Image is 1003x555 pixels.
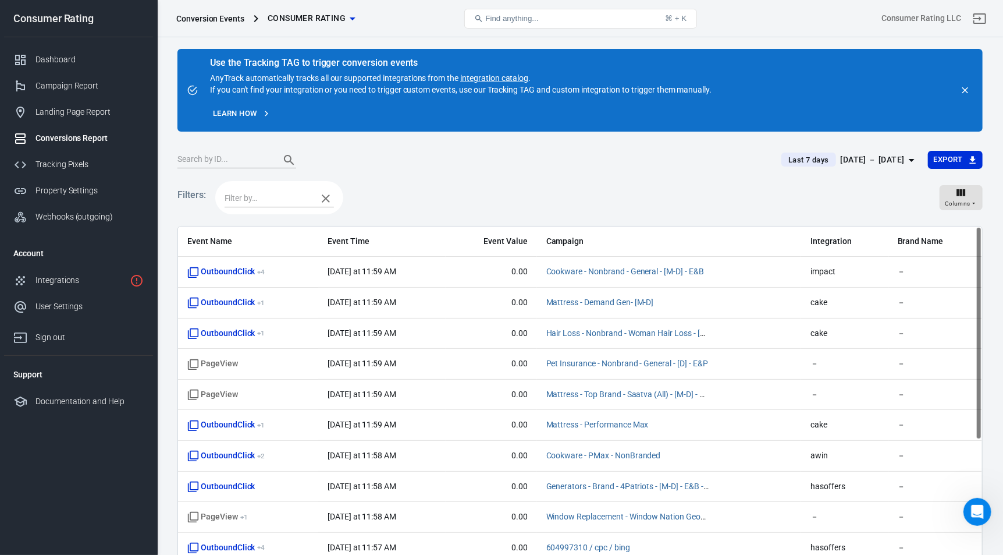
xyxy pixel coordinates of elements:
[35,106,144,118] div: Landing Page Report
[176,13,244,24] div: Conversion Events
[187,358,238,370] span: Standard event name
[187,511,248,523] span: PageView
[4,360,153,388] li: Support
[4,178,153,204] a: Property Settings
[455,358,528,370] span: 0.00
[940,185,983,211] button: Columns
[4,294,153,320] a: User Settings
[4,239,153,267] li: Account
[187,389,238,401] span: Standard event name
[546,543,630,552] a: 604997310 / cpc / bing
[455,511,528,523] span: 0.00
[455,450,528,462] span: 0.00
[841,153,905,167] div: [DATE] － [DATE]
[187,236,309,248] span: Event Name
[210,58,712,96] div: AnyTrack automatically tracks all our supported integrations from the . If you can't find your in...
[455,236,528,248] span: Event Value
[35,54,144,66] div: Dashboard
[546,419,649,431] span: Mattress - Performance Max
[35,331,144,344] div: Sign out
[187,266,265,278] span: OutboundClick
[4,267,153,294] a: Integrations
[4,73,153,99] a: Campaign Report
[546,358,708,370] span: Pet Insurance - Nonbrand - General - [D] - E&P
[810,236,878,248] span: Integration
[464,9,697,29] button: Find anything...⌘ + K
[810,481,878,493] span: hasoffers
[328,236,436,248] span: Event Time
[898,481,973,493] span: －
[546,267,704,276] a: Cookware - Nonbrand - General - [M-D] - E&B
[945,199,970,209] span: Columns
[546,481,709,493] span: Generators - Brand - 4Patriots - [M-D] - E&B - TM+
[328,543,396,552] time: 2025-08-26T11:57:59+08:00
[4,320,153,351] a: Sign out
[460,73,528,83] a: integration catalog
[810,297,878,309] span: cake
[328,451,396,460] time: 2025-08-26T11:58:36+08:00
[546,450,661,462] span: Cookware - PMax - NonBranded
[328,328,396,338] time: 2025-08-26T11:59:38+08:00
[898,266,973,278] span: －
[810,358,878,370] span: －
[546,328,709,340] span: Hair Loss - Nonbrand - Woman Hair Loss - [M-D] - B
[263,8,360,29] button: Consumer Rating
[187,328,265,340] span: OutboundClick
[665,14,687,23] div: ⌘ + K
[35,80,144,92] div: Campaign Report
[546,389,709,401] span: Mattress - Top Brand - Saatva (All) - [M-D] - P&B - TM+
[328,390,396,399] time: 2025-08-26T11:59:31+08:00
[546,390,737,399] a: Mattress - Top Brand - Saatva (All) - [M-D] - P&B - TM+
[772,150,927,169] button: Last 7 days[DATE] － [DATE]
[898,236,973,248] span: Brand Name
[275,146,303,174] button: Search
[881,12,961,24] div: Account id: U3CoJP5n
[328,420,396,429] time: 2025-08-26T11:59:16+08:00
[546,297,654,309] span: Mattress - Demand Gen- [M-D]
[455,542,528,554] span: 0.00
[810,419,878,431] span: cake
[455,419,528,431] span: 0.00
[257,299,265,307] sup: + 1
[177,176,206,214] h5: Filters:
[177,153,271,168] input: Search by ID...
[328,512,396,521] time: 2025-08-26T11:58:08+08:00
[257,268,265,276] sup: + 4
[4,99,153,125] a: Landing Page Report
[546,511,709,523] span: Window Replacement - Window Nation Geos Nonbrand - [M-D] - B
[957,82,973,98] button: close
[486,14,539,23] span: Find anything...
[546,482,721,491] a: Generators - Brand - 4Patriots - [M-D] - E&B - TM+
[963,498,991,526] iframe: Intercom live chat
[4,204,153,230] a: Webhooks (outgoing)
[810,511,878,523] span: －
[4,151,153,178] a: Tracking Pixels
[898,511,973,523] span: －
[35,158,144,171] div: Tracking Pixels
[328,298,396,307] time: 2025-08-26T11:59:43+08:00
[240,513,248,521] sup: + 1
[898,450,973,462] span: －
[898,297,973,309] span: －
[810,266,878,278] span: impact
[546,420,649,429] a: Mattress - Performance Max
[130,274,144,288] svg: 7 networks not verified yet
[187,542,265,554] span: OutboundClick
[455,389,528,401] span: 0.00
[257,421,265,429] sup: + 1
[546,328,728,338] a: Hair Loss - Nonbrand - Woman Hair Loss - [M-D] - B
[268,11,346,26] span: Consumer Rating
[35,274,125,287] div: Integrations
[210,57,712,69] div: Use the Tracking TAG to trigger conversion events
[966,5,994,33] a: Sign out
[898,328,973,340] span: －
[4,47,153,73] a: Dashboard
[928,151,983,169] button: Export
[810,328,878,340] span: cake
[455,328,528,340] span: 0.00
[4,125,153,151] a: Conversions Report
[328,482,396,491] time: 2025-08-26T11:58:32+08:00
[4,13,153,24] div: Consumer Rating
[257,329,265,337] sup: + 1
[328,359,396,368] time: 2025-08-26T11:59:38+08:00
